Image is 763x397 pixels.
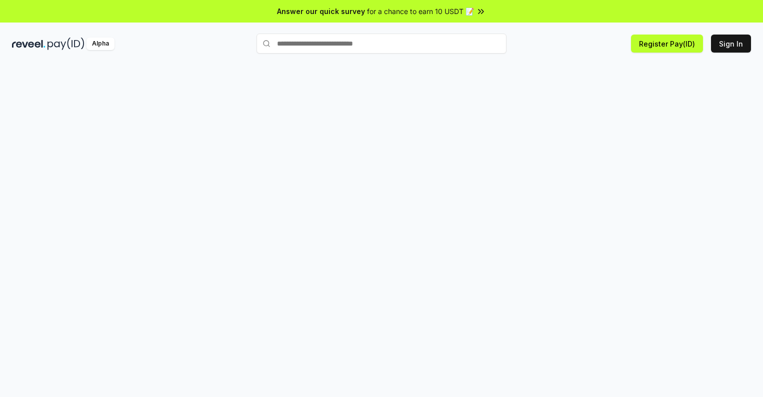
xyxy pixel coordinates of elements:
[631,35,703,53] button: Register Pay(ID)
[711,35,751,53] button: Sign In
[367,6,474,17] span: for a chance to earn 10 USDT 📝
[86,38,114,50] div: Alpha
[277,6,365,17] span: Answer our quick survey
[12,38,45,50] img: reveel_dark
[47,38,84,50] img: pay_id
